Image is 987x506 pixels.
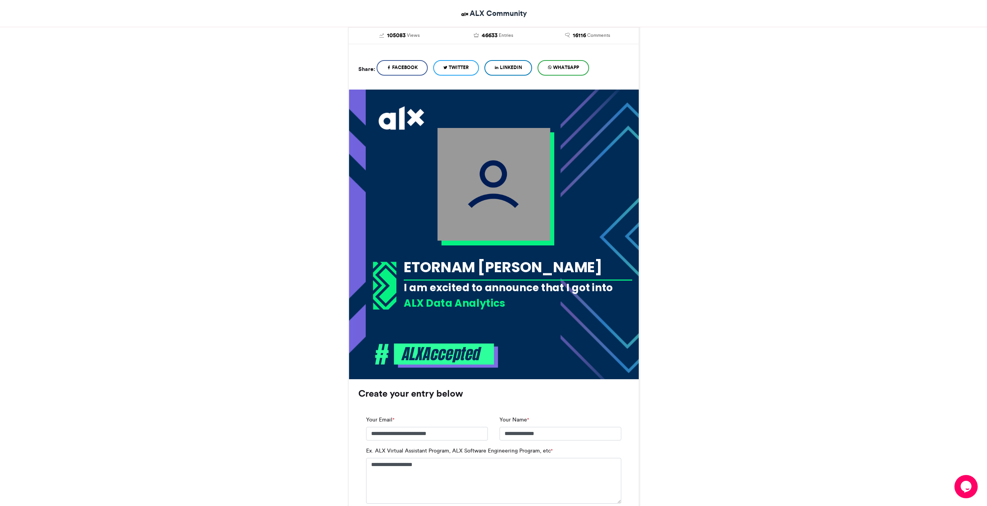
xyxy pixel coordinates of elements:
span: Views [407,32,420,39]
a: WhatsApp [538,60,589,76]
span: Twitter [449,64,469,71]
img: user_filled.png [437,128,550,241]
span: 105083 [387,31,406,40]
span: Comments [587,32,610,39]
img: 1718367053.733-03abb1a83a9aadad37b12c69bdb0dc1c60dcbf83.png [373,262,396,310]
label: Your Name [500,416,529,424]
span: 46633 [482,31,498,40]
img: ALX Community [460,9,470,19]
iframe: chat widget [954,475,979,498]
span: Entries [499,32,513,39]
div: ETORNAM [PERSON_NAME] [404,257,632,277]
div: ALX Data Analytics [404,296,632,310]
a: Facebook [377,60,428,76]
label: Ex. ALX Virtual Assistant Program, ALX Software Engineering Program, etc [366,447,553,455]
label: Your Email [366,416,394,424]
span: Facebook [392,64,418,71]
span: 16116 [573,31,586,40]
a: 105083 Views [358,31,441,40]
a: LinkedIn [484,60,532,76]
span: WhatsApp [553,64,579,71]
div: I am excited to announce that I got into the [404,280,632,309]
h3: Create your entry below [358,389,629,398]
a: 16116 Comments [546,31,629,40]
a: Twitter [433,60,479,76]
a: ALX Community [460,8,527,19]
img: 1746020097.663-3dea2656e4568fc226f80eb3c2cdecbb35ce7e4c.png [349,90,638,379]
span: LinkedIn [500,64,522,71]
a: 46633 Entries [452,31,535,40]
h5: Share: [358,64,375,74]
